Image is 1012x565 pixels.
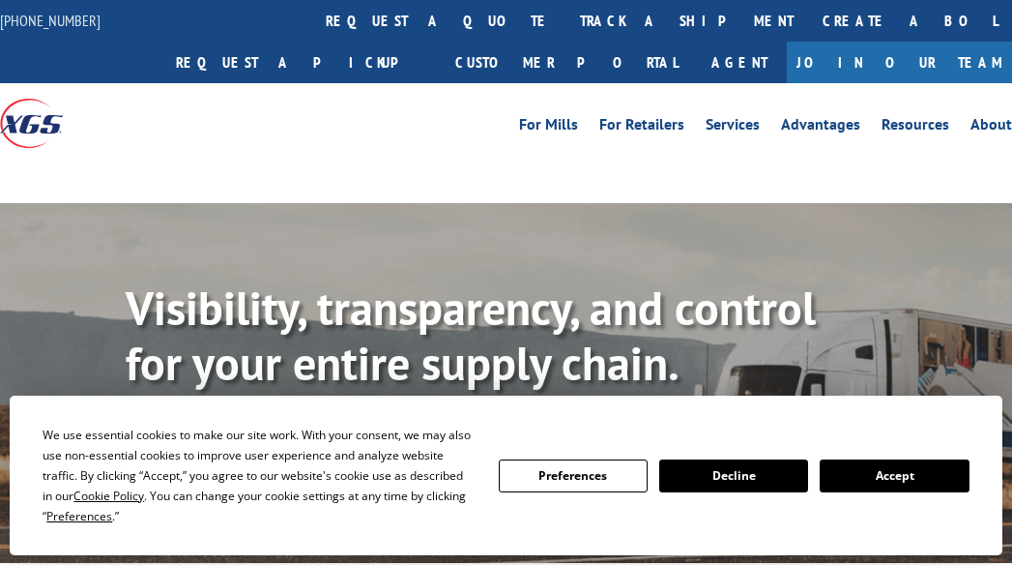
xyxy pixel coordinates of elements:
[519,117,578,138] a: For Mills
[46,508,112,524] span: Preferences
[499,460,648,492] button: Preferences
[599,117,684,138] a: For Retailers
[126,278,816,394] b: Visibility, transparency, and control for your entire supply chain.
[787,42,1012,83] a: Join Our Team
[692,42,787,83] a: Agent
[970,117,1012,138] a: About
[161,42,441,83] a: Request a pickup
[43,425,475,526] div: We use essential cookies to make our site work. With your consent, we may also use non-essential ...
[10,396,1002,555] div: Cookie Consent Prompt
[706,117,760,138] a: Services
[441,42,692,83] a: Customer Portal
[781,117,860,138] a: Advantages
[820,460,969,492] button: Accept
[73,488,144,504] span: Cookie Policy
[882,117,949,138] a: Resources
[659,460,808,492] button: Decline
